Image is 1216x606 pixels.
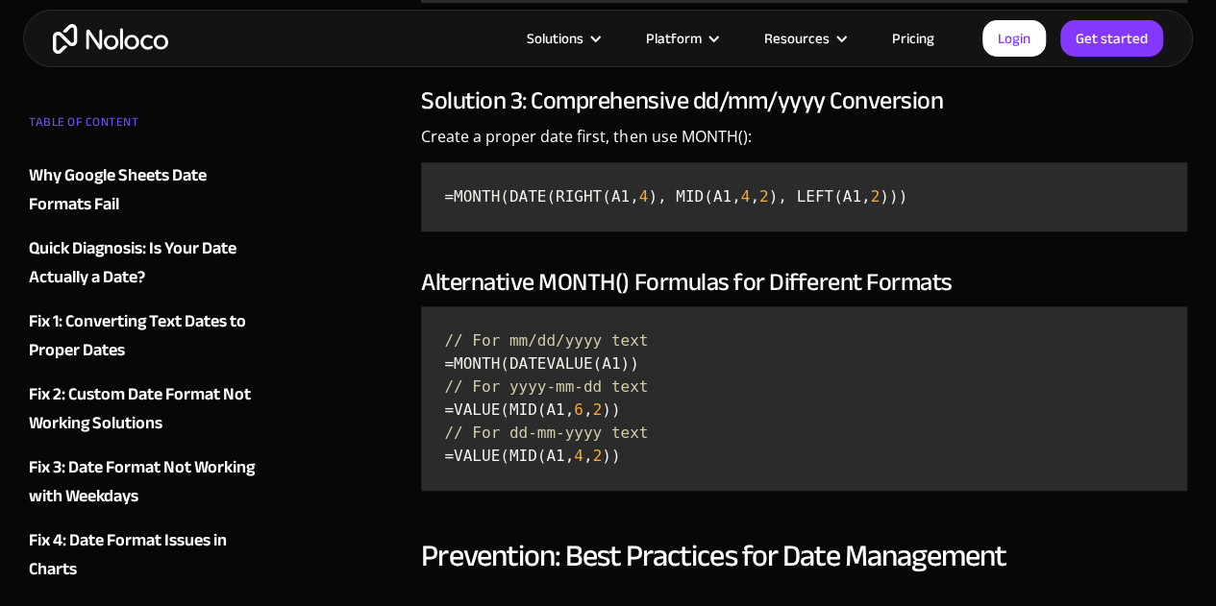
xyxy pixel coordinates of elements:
div: Solutions [527,26,583,51]
span: , [583,400,593,419]
div: Platform [646,26,702,51]
a: Fix 3: Date Format Not Working with Weekdays [29,453,258,511]
a: Quick Diagnosis: Is Your Date Actually a Date? [29,234,258,292]
a: Get started [1060,20,1163,57]
span: ), LEFT(A1, [769,187,871,206]
div: Resources [764,26,830,51]
a: Pricing [868,26,958,51]
span: ), MID(A1, [648,187,740,206]
span: )) [602,447,620,465]
span: , [750,187,759,206]
span: 4 [574,447,583,465]
div: Resources [740,26,868,51]
span: 2 [870,187,880,206]
div: TABLE OF CONTENT [29,108,258,146]
span: ))) [880,187,907,206]
h2: Prevention: Best Practices for Date Management [421,537,1187,575]
span: )) [602,400,620,419]
div: Solutions [503,26,622,51]
span: // For dd-mm-yyyy text [444,424,648,442]
h3: Solution 3: Comprehensive dd/mm/yyyy Conversion [421,86,1187,115]
span: , [583,447,593,465]
span: // For yyyy-mm-dd text [444,377,648,396]
span: =VALUE(MID(A1, [444,400,574,419]
a: Fix 1: Converting Text Dates to Proper Dates [29,307,258,365]
div: Platform [622,26,740,51]
span: 6 [574,400,583,419]
span: 2 [592,400,602,419]
a: Fix 2: Custom Date Format Not Working Solutions [29,380,258,438]
span: =MONTH(DATE(RIGHT(A1, [444,187,638,206]
h3: Alternative MONTH() Formulas for Different Formats [421,268,1187,297]
a: Fix 4: Date Format Issues in Charts [29,526,258,584]
span: 2 [592,447,602,465]
span: 4 [741,187,751,206]
code: =MONTH(DATEVALUE(A1)) [429,314,1179,483]
a: Why Google Sheets Date Formats Fail [29,161,258,219]
a: home [53,24,168,54]
p: Create a proper date first, then use MONTH(): [421,125,1187,162]
span: =VALUE(MID(A1, [444,447,574,465]
span: 2 [759,187,769,206]
span: 4 [639,187,649,206]
a: Login [982,20,1046,57]
span: // For mm/dd/yyyy text [444,331,648,350]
